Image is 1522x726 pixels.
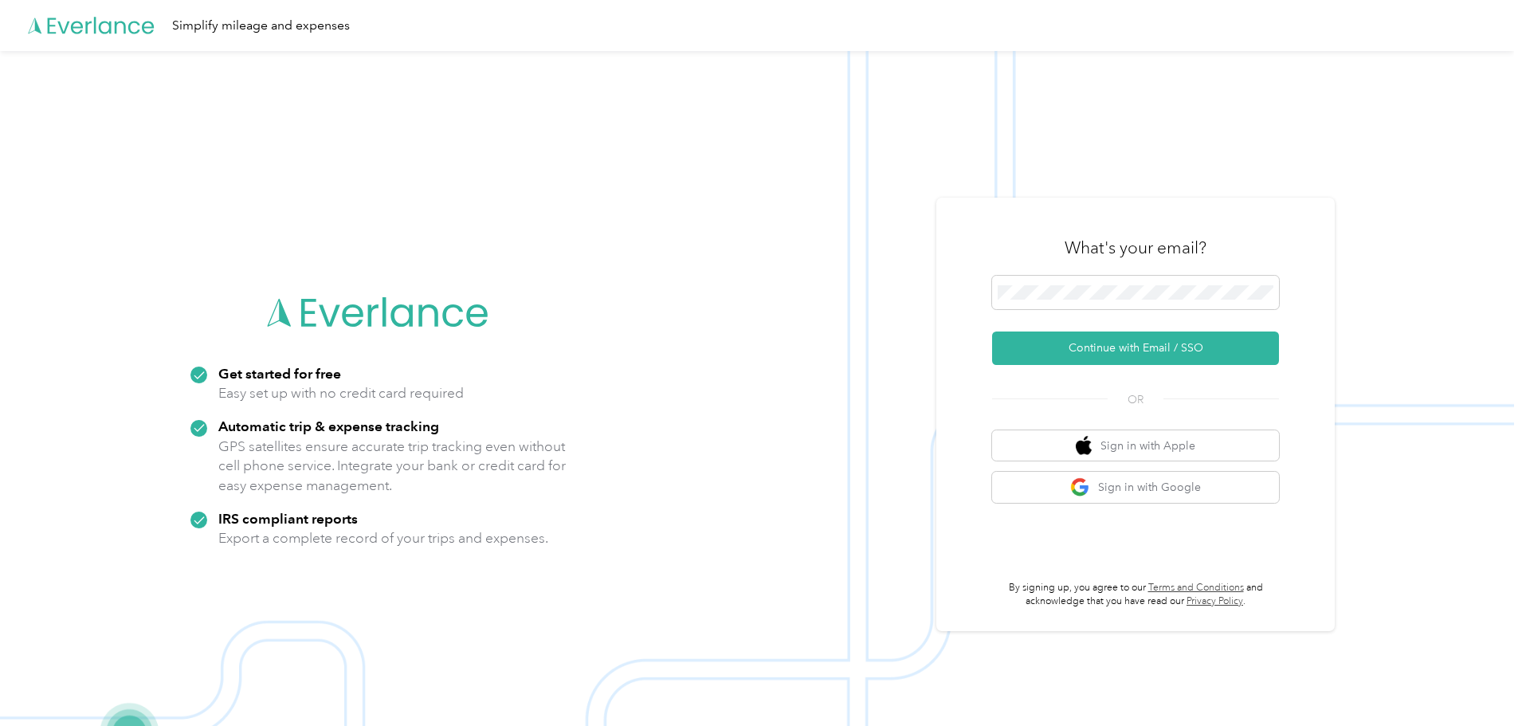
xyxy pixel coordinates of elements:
[992,332,1279,365] button: Continue with Email / SSO
[1187,595,1243,607] a: Privacy Policy
[1076,436,1092,456] img: apple logo
[218,528,548,548] p: Export a complete record of your trips and expenses.
[1108,391,1163,408] span: OR
[1065,237,1206,259] h3: What's your email?
[1148,582,1244,594] a: Terms and Conditions
[218,383,464,403] p: Easy set up with no credit card required
[218,510,358,527] strong: IRS compliant reports
[992,430,1279,461] button: apple logoSign in with Apple
[218,437,567,496] p: GPS satellites ensure accurate trip tracking even without cell phone service. Integrate your bank...
[1070,477,1090,497] img: google logo
[172,16,350,36] div: Simplify mileage and expenses
[992,581,1279,609] p: By signing up, you agree to our and acknowledge that you have read our .
[992,472,1279,503] button: google logoSign in with Google
[218,365,341,382] strong: Get started for free
[218,418,439,434] strong: Automatic trip & expense tracking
